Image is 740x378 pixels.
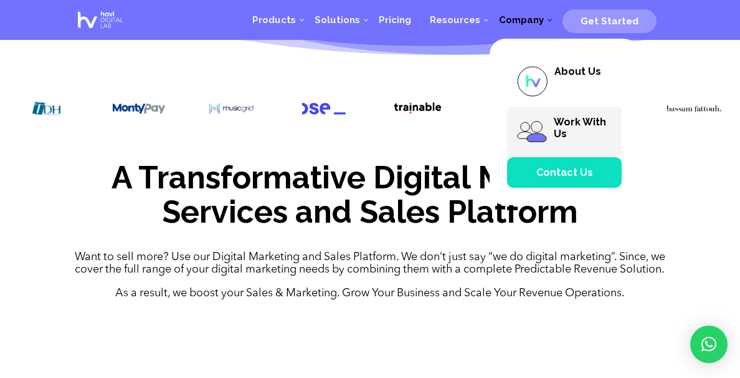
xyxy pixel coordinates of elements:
span: Contact Us [536,167,593,178]
a: Work With Us [507,107,622,157]
span: Get Started [581,16,638,27]
a: Contact Us [507,157,622,188]
a: Solutions [305,1,369,39]
a: Pricing [369,1,420,39]
a: Products [243,1,305,39]
span: Work With Us [554,116,606,140]
p: Want to sell more? Use our Digital Marketing and Sales Platform. We don’t just say “we do digital... [74,251,666,288]
h2: A Transformative Digital Marketing Services and Sales Platform [74,160,666,235]
span: Company [499,14,544,26]
a: Get Started [562,11,657,29]
a: Resources [420,1,490,39]
span: Products [252,14,296,26]
span: Solutions [315,14,360,26]
p: As a result, we boost your Sales & Marketing. Grow Your Business and Scale Your Revenue Operations. [74,288,666,300]
span: About Us [554,65,601,77]
span: Resources [430,14,480,26]
span: Pricing [379,14,411,26]
a: Company [490,1,553,39]
a: About Us [507,56,622,107]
